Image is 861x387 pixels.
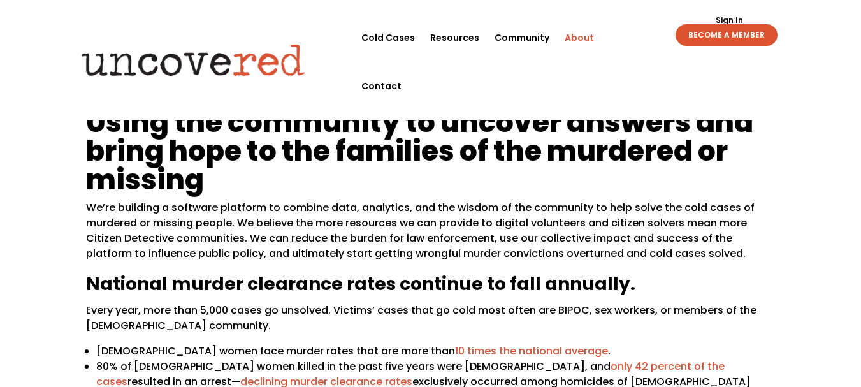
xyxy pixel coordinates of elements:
span: Every year, more than 5,000 cases go unsolved. Victims’ cases that go cold most often are BIPOC, ... [86,303,756,333]
a: Cold Cases [361,13,415,62]
a: 10 times the national average [455,344,608,358]
img: Uncovered logo [71,35,316,85]
a: Contact [361,62,402,110]
span: National murder clearance rates continue to fall annually. [86,272,635,296]
p: We’re building a software platform to combine data, analytics, and the wisdom of the community to... [86,200,775,272]
a: Sign In [709,17,750,24]
a: About [565,13,594,62]
span: [DEMOGRAPHIC_DATA] women face murder rates that are more than . [96,344,611,358]
a: Community [495,13,549,62]
a: Resources [430,13,479,62]
h1: Using the community to uncover answers and bring hope to the families of the murdered or missing [86,108,775,200]
a: BECOME A MEMBER [676,24,778,46]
